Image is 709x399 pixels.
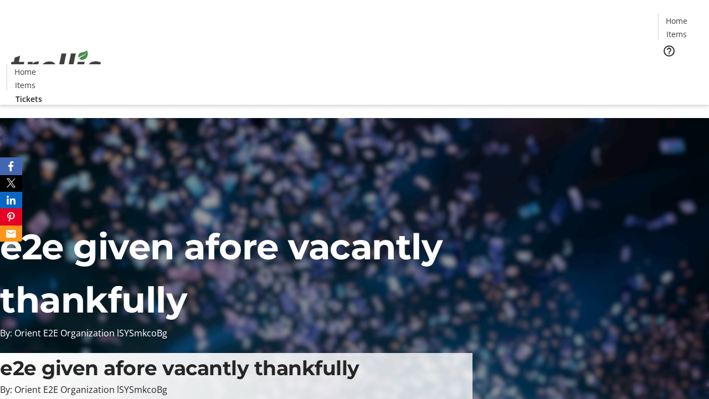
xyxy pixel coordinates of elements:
span: Items [666,28,687,40]
span: Tickets [667,64,693,76]
a: Items [7,79,43,91]
img: Orient E2E Organization lSYSmkcoBg's Logo [7,38,105,94]
a: Tickets [658,64,702,76]
span: Items [15,79,35,91]
span: Home [14,66,36,78]
a: Home [659,15,694,27]
a: Home [7,66,43,78]
span: Tickets [16,93,42,105]
span: Home [666,15,687,27]
a: Items [659,28,694,40]
button: Help [658,40,680,62]
a: Tickets [7,93,51,105]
